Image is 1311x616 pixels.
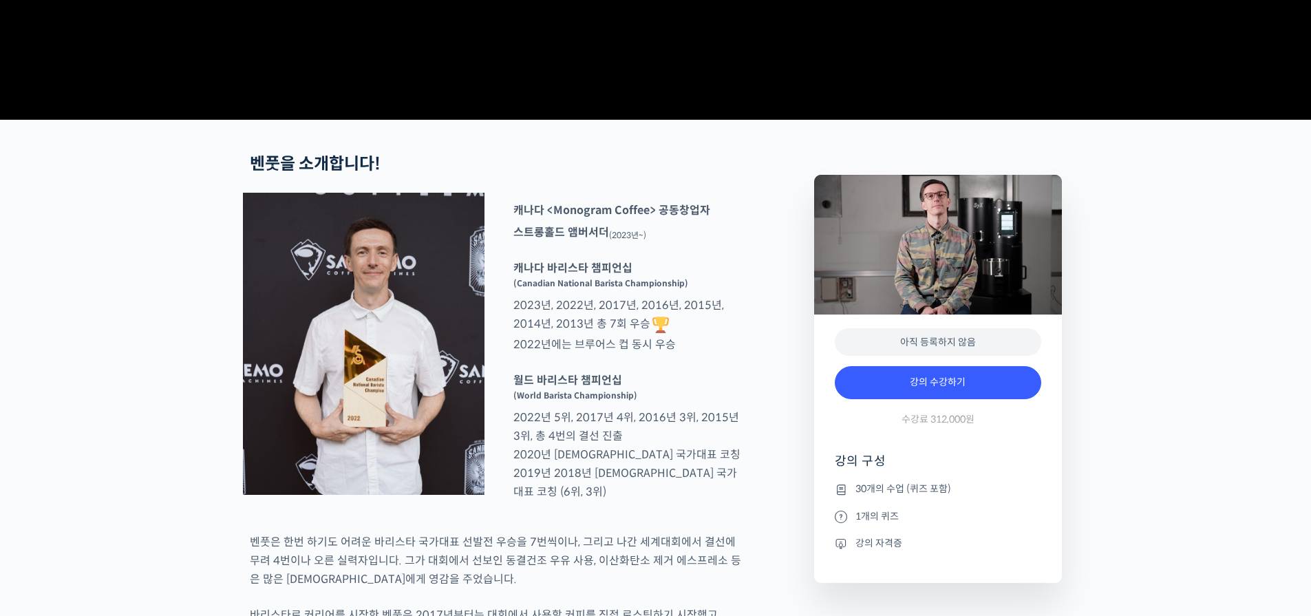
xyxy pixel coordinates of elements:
[835,453,1041,480] h4: 강의 구성
[835,481,1041,498] li: 30개의 수업 (퀴즈 포함)
[513,373,622,387] strong: 월드 바리스타 챔피언십
[835,535,1041,551] li: 강의 자격증
[91,436,178,471] a: 대화
[835,328,1041,357] div: 아직 등록하지 않음
[126,458,142,469] span: 대화
[507,259,748,354] p: 2023년, 2022년, 2017년, 2016년, 2015년, 2014년, 2013년 총 7회 우승 2022년에는 브루어스 컵 동시 우승
[609,230,646,240] sub: (2023년~)
[178,436,264,471] a: 설정
[835,366,1041,399] a: 강의 수강하기
[835,508,1041,524] li: 1개의 퀴즈
[513,225,609,240] strong: 스트롱홀드 앰버서더
[513,278,688,288] sup: (Canadian National Barista Championship)
[250,533,741,588] p: 벤풋은 한번 하기도 어려운 바리스타 국가대표 선발전 우승을 7번씩이나, 그리고 나간 세계대회에서 결선에 무려 4번이나 오른 실력자입니다. 그가 대회에서 선보인 동결건조 우유 ...
[652,317,669,333] img: 🏆
[902,413,974,426] span: 수강료 312,000원
[513,261,632,275] strong: 캐나다 바리스타 챔피언십
[4,436,91,471] a: 홈
[513,203,710,217] strong: 캐나다 <Monogram Coffee> 공동창업자
[250,154,741,174] h2: 벤풋을 소개합니다!
[43,457,52,468] span: 홈
[513,390,637,401] sup: (World Barista Championship)
[507,371,748,501] p: 2022년 5위, 2017년 4위, 2016년 3위, 2015년 3위, 총 4번의 결선 진출 2020년 [DEMOGRAPHIC_DATA] 국가대표 코칭 2019년 2018년 ...
[213,457,229,468] span: 설정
